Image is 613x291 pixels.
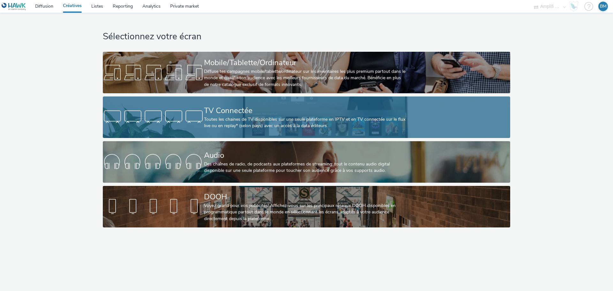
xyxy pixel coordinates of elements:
[204,191,406,203] div: DOOH
[204,105,406,116] div: TV Connectée
[103,186,510,227] a: DOOHVoyez grand pour vos publicités! Affichez-vous sur les principaux réseaux DOOH disponibles en...
[103,141,510,183] a: AudioDes chaînes de radio, de podcasts aux plateformes de streaming: tout le contenu audio digita...
[103,52,510,93] a: Mobile/Tablette/OrdinateurDiffuse tes campagnes mobile/tablette/ordinateur sur les inventaires le...
[103,31,510,43] h1: Sélectionnez votre écran
[103,96,510,138] a: TV ConnectéeToutes les chaines de TV disponibles sur une seule plateforme en IPTV et en TV connec...
[600,2,607,11] div: BM
[569,1,581,11] a: Hawk Academy
[569,1,579,11] img: Hawk Academy
[204,57,406,68] div: Mobile/Tablette/Ordinateur
[204,203,406,222] div: Voyez grand pour vos publicités! Affichez-vous sur les principaux réseaux DOOH disponibles en pro...
[204,116,406,129] div: Toutes les chaines de TV disponibles sur une seule plateforme en IPTV et en TV connectée sur le f...
[204,150,406,161] div: Audio
[2,3,26,11] img: undefined Logo
[204,161,406,174] div: Des chaînes de radio, de podcasts aux plateformes de streaming: tout le contenu audio digital dis...
[204,68,406,88] div: Diffuse tes campagnes mobile/tablette/ordinateur sur les inventaires les plus premium partout dan...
